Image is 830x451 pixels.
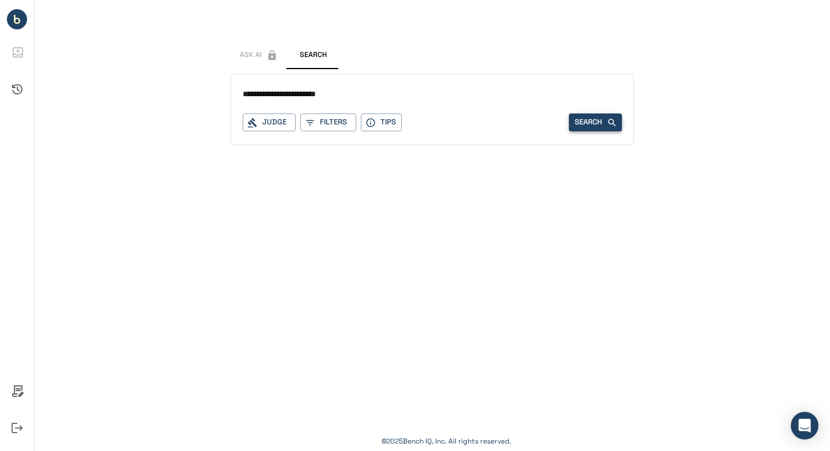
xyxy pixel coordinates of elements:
[243,113,296,131] button: Judge
[791,412,818,439] div: Open Intercom Messenger
[287,41,339,69] button: Search
[569,113,622,131] button: Search
[231,41,287,69] span: This feature has been disabled by your account admin.
[361,113,402,131] button: Tips
[300,113,356,131] button: Filters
